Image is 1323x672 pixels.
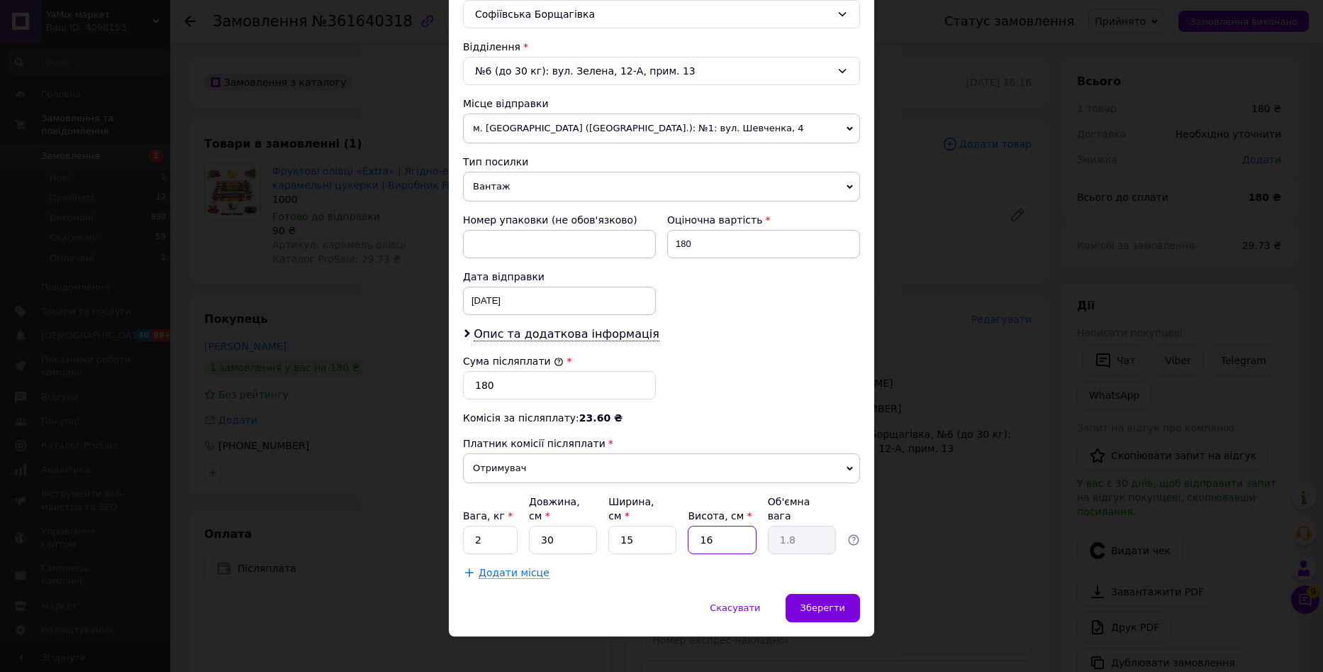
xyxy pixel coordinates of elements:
div: №6 (до 30 кг): вул. Зелена, 12-А, прим. 13 [463,57,860,85]
span: м. [GEOGRAPHIC_DATA] ([GEOGRAPHIC_DATA].): №1: вул. Шевченка, 4 [463,114,860,143]
div: Номер упаковки (не обов'язково) [463,213,656,227]
span: 23.60 ₴ [579,412,623,424]
span: Додати місце [479,567,549,579]
label: Довжина, см [529,496,580,522]
label: Ширина, см [608,496,654,522]
span: Місце відправки [463,98,549,109]
div: Відділення [463,40,860,54]
div: Оціночна вартість [667,213,860,227]
span: Опис та додаткова інформація [474,327,659,341]
div: Комісія за післяплату: [463,411,860,425]
div: Об'ємна вага [768,495,836,523]
span: Тип посилки [463,156,528,167]
label: Сума післяплати [463,356,564,367]
span: Платник комісії післяплати [463,438,605,449]
div: Дата відправки [463,270,656,284]
span: Отримувач [463,453,860,483]
span: Скасувати [710,602,760,613]
span: Зберегти [800,602,845,613]
label: Висота, см [688,510,752,522]
span: Вантаж [463,172,860,202]
label: Вага, кг [463,510,513,522]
